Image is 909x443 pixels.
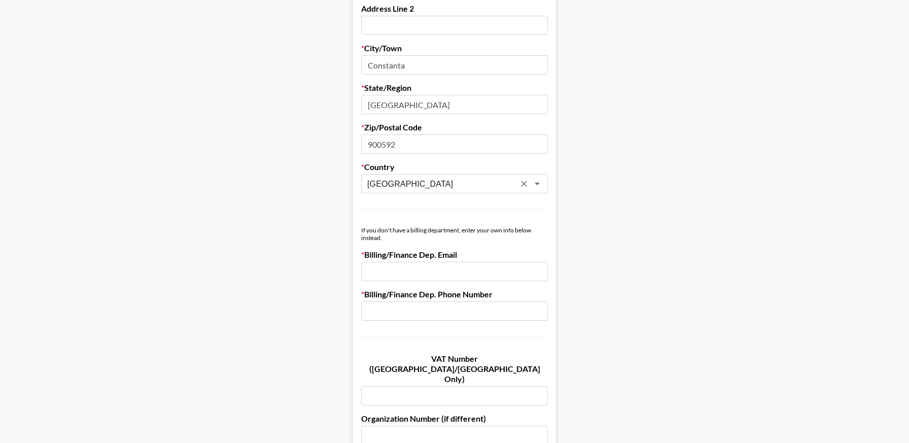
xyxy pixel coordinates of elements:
button: Clear [517,177,531,191]
label: VAT Number ([GEOGRAPHIC_DATA]/[GEOGRAPHIC_DATA] Only) [361,354,548,384]
label: Address Line 2 [361,4,548,14]
label: Billing/Finance Dep. Phone Number [361,289,548,299]
label: Billing/Finance Dep. Email [361,250,548,260]
label: Zip/Postal Code [361,122,548,132]
label: City/Town [361,43,548,53]
label: Country [361,162,548,172]
label: State/Region [361,83,548,93]
button: Open [530,177,544,191]
label: Organization Number (if different) [361,414,548,424]
div: If you don't have a billing department, enter your own info below instead. [361,226,548,242]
